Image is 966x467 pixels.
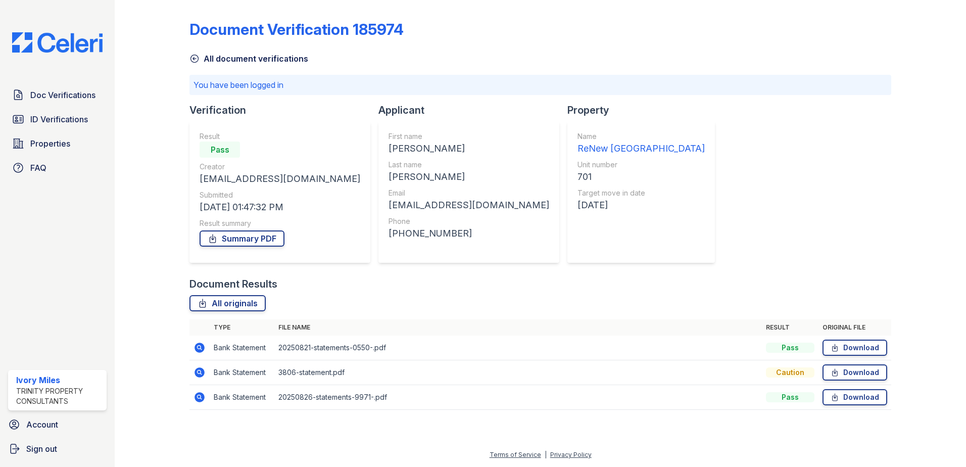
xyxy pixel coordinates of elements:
[389,198,549,212] div: [EMAIL_ADDRESS][DOMAIN_NAME]
[490,451,541,458] a: Terms of Service
[577,131,705,142] div: Name
[577,142,705,156] div: ReNew [GEOGRAPHIC_DATA]
[823,389,887,405] a: Download
[545,451,547,458] div: |
[200,131,360,142] div: Result
[389,142,549,156] div: [PERSON_NAME]
[766,367,814,378] div: Caution
[200,230,284,247] a: Summary PDF
[762,319,818,336] th: Result
[389,131,549,142] div: First name
[210,336,274,360] td: Bank Statement
[210,385,274,410] td: Bank Statement
[189,277,277,291] div: Document Results
[189,20,404,38] div: Document Verification 185974
[274,385,762,410] td: 20250826-statements-9971-.pdf
[8,158,107,178] a: FAQ
[26,418,58,431] span: Account
[274,319,762,336] th: File name
[577,188,705,198] div: Target move in date
[389,170,549,184] div: [PERSON_NAME]
[274,336,762,360] td: 20250821-statements-0550-.pdf
[818,319,891,336] th: Original file
[8,109,107,129] a: ID Verifications
[16,386,103,406] div: Trinity Property Consultants
[577,170,705,184] div: 701
[8,133,107,154] a: Properties
[823,340,887,356] a: Download
[389,188,549,198] div: Email
[567,103,723,117] div: Property
[16,374,103,386] div: Ivory Miles
[200,190,360,200] div: Submitted
[274,360,762,385] td: 3806-statement.pdf
[30,89,95,101] span: Doc Verifications
[389,226,549,241] div: [PHONE_NUMBER]
[200,162,360,172] div: Creator
[4,414,111,435] a: Account
[4,32,111,53] img: CE_Logo_Blue-a8612792a0a2168367f1c8372b55b34899dd931a85d93a1a3d3e32e68fde9ad4.png
[766,392,814,402] div: Pass
[577,131,705,156] a: Name ReNew [GEOGRAPHIC_DATA]
[26,443,57,455] span: Sign out
[577,160,705,170] div: Unit number
[823,364,887,381] a: Download
[766,343,814,353] div: Pass
[189,103,378,117] div: Verification
[200,142,240,158] div: Pass
[189,295,266,311] a: All originals
[30,137,70,150] span: Properties
[8,85,107,105] a: Doc Verifications
[210,360,274,385] td: Bank Statement
[200,200,360,214] div: [DATE] 01:47:32 PM
[194,79,887,91] p: You have been logged in
[200,218,360,228] div: Result summary
[550,451,592,458] a: Privacy Policy
[378,103,567,117] div: Applicant
[4,439,111,459] a: Sign out
[389,216,549,226] div: Phone
[389,160,549,170] div: Last name
[210,319,274,336] th: Type
[30,113,88,125] span: ID Verifications
[200,172,360,186] div: [EMAIL_ADDRESS][DOMAIN_NAME]
[189,53,308,65] a: All document verifications
[577,198,705,212] div: [DATE]
[30,162,46,174] span: FAQ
